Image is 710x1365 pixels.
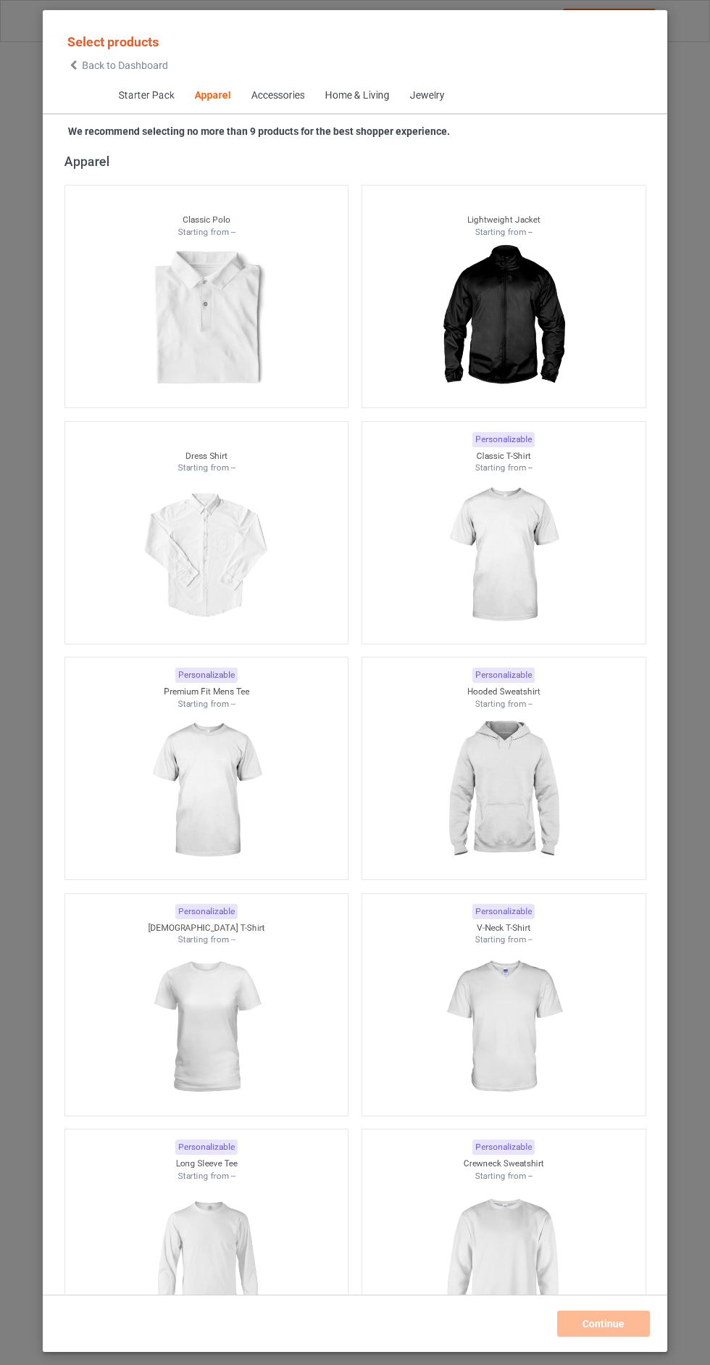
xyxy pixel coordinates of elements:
[141,710,271,872] img: regular.jpg
[194,88,230,103] div: Apparel
[438,238,568,400] img: regular.jpg
[65,922,348,934] div: [DEMOGRAPHIC_DATA] T-Shirt
[472,1140,535,1155] div: Personalizable
[65,1170,348,1182] div: Starting from --
[82,59,168,71] span: Back to Dashboard
[65,214,348,226] div: Classic Polo
[362,214,646,226] div: Lightweight Jacket
[65,462,348,474] div: Starting from --
[108,78,184,113] span: Starter Pack
[362,1170,646,1182] div: Starting from --
[175,904,238,919] div: Personalizable
[68,125,450,137] strong: We recommend selecting no more than 9 products for the best shopper experience.
[362,934,646,946] div: Starting from --
[362,226,646,238] div: Starting from --
[362,698,646,710] div: Starting from --
[472,432,535,447] div: Personalizable
[438,710,568,872] img: regular.jpg
[251,88,304,103] div: Accessories
[438,946,568,1108] img: regular.jpg
[141,238,271,400] img: regular.jpg
[175,668,238,683] div: Personalizable
[65,450,348,462] div: Dress Shirt
[67,34,159,49] span: Select products
[65,934,348,946] div: Starting from --
[65,698,348,710] div: Starting from --
[65,686,348,698] div: Premium Fit Mens Tee
[141,474,271,636] img: regular.jpg
[472,904,535,919] div: Personalizable
[472,668,535,683] div: Personalizable
[362,462,646,474] div: Starting from --
[438,1182,568,1344] img: regular.jpg
[175,1140,238,1155] div: Personalizable
[362,686,646,698] div: Hooded Sweatshirt
[65,1158,348,1170] div: Long Sleeve Tee
[141,1182,271,1344] img: regular.jpg
[362,450,646,462] div: Classic T-Shirt
[65,226,348,238] div: Starting from --
[325,88,389,103] div: Home & Living
[141,946,271,1108] img: regular.jpg
[64,153,653,170] div: Apparel
[362,922,646,934] div: V-Neck T-Shirt
[362,1158,646,1170] div: Crewneck Sweatshirt
[438,474,568,636] img: regular.jpg
[409,88,444,103] div: Jewelry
